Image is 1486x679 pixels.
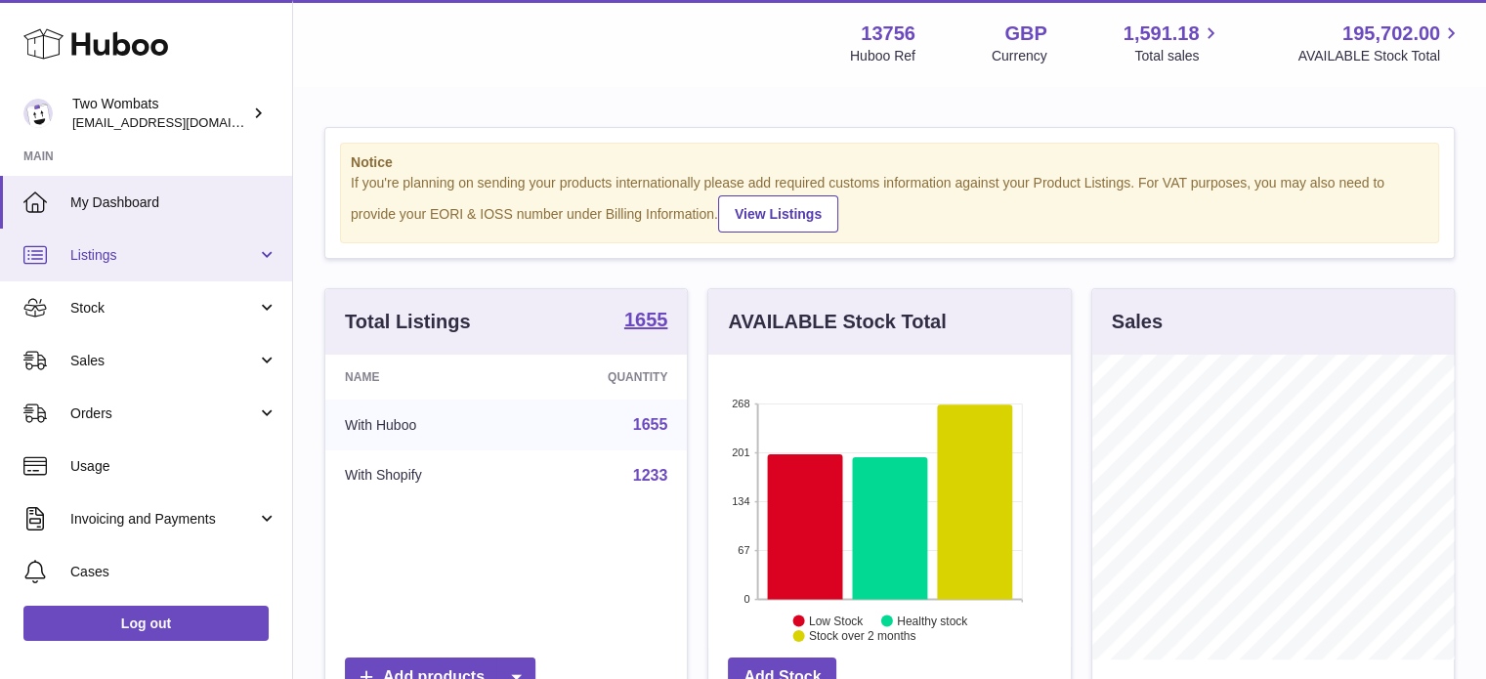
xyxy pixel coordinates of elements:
div: Currency [992,47,1047,65]
text: 201 [732,446,749,458]
strong: 1655 [624,310,668,329]
text: Stock over 2 months [809,629,915,643]
a: 1,591.18 Total sales [1124,21,1222,65]
strong: 13756 [861,21,915,47]
text: 134 [732,495,749,507]
a: 1655 [633,416,668,433]
div: Huboo Ref [850,47,915,65]
span: 1,591.18 [1124,21,1200,47]
text: Low Stock [809,614,864,627]
span: Stock [70,299,257,318]
span: [EMAIL_ADDRESS][DOMAIN_NAME] [72,114,287,130]
span: Cases [70,563,277,581]
td: With Huboo [325,400,521,450]
strong: GBP [1004,21,1046,47]
td: With Shopify [325,450,521,501]
span: AVAILABLE Stock Total [1297,47,1463,65]
span: 195,702.00 [1342,21,1440,47]
span: Usage [70,457,277,476]
span: Listings [70,246,257,265]
text: Healthy stock [897,614,968,627]
h3: Sales [1112,309,1163,335]
img: internalAdmin-13756@internal.huboo.com [23,99,53,128]
th: Quantity [521,355,688,400]
span: Invoicing and Payments [70,510,257,529]
h3: Total Listings [345,309,471,335]
text: 268 [732,398,749,409]
strong: Notice [351,153,1428,172]
th: Name [325,355,521,400]
a: 1655 [624,310,668,333]
div: Two Wombats [72,95,248,132]
text: 0 [744,593,750,605]
span: Orders [70,404,257,423]
a: View Listings [718,195,838,233]
span: Sales [70,352,257,370]
a: 1233 [633,467,668,484]
span: Total sales [1134,47,1221,65]
text: 67 [739,544,750,556]
a: 195,702.00 AVAILABLE Stock Total [1297,21,1463,65]
h3: AVAILABLE Stock Total [728,309,946,335]
span: My Dashboard [70,193,277,212]
div: If you're planning on sending your products internationally please add required customs informati... [351,174,1428,233]
a: Log out [23,606,269,641]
